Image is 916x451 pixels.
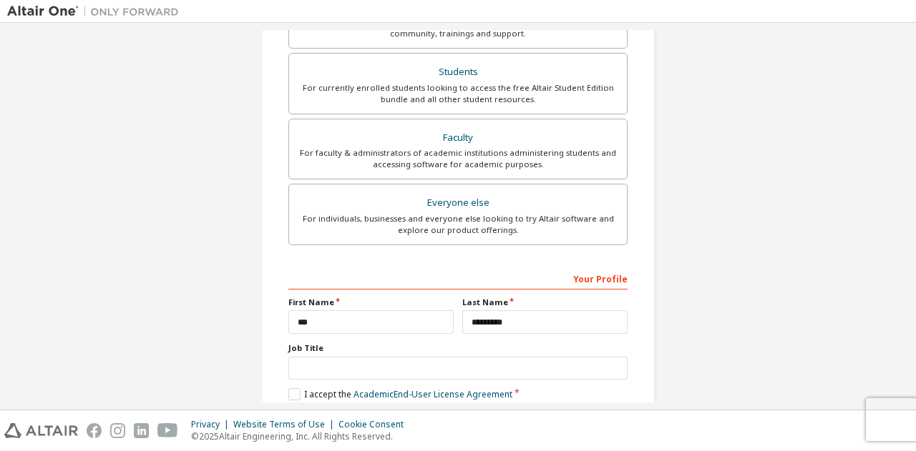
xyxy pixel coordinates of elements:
[298,147,618,170] div: For faculty & administrators of academic institutions administering students and accessing softwa...
[233,419,338,430] div: Website Terms of Use
[110,423,125,438] img: instagram.svg
[7,4,186,19] img: Altair One
[4,423,78,438] img: altair_logo.svg
[288,267,628,289] div: Your Profile
[288,342,628,354] label: Job Title
[191,419,233,430] div: Privacy
[157,423,178,438] img: youtube.svg
[298,62,618,82] div: Students
[134,423,149,438] img: linkedin.svg
[298,193,618,213] div: Everyone else
[288,297,454,308] label: First Name
[288,388,512,400] label: I accept the
[354,388,512,400] a: Academic End-User License Agreement
[191,430,412,442] p: © 2025 Altair Engineering, Inc. All Rights Reserved.
[338,419,412,430] div: Cookie Consent
[298,213,618,236] div: For individuals, businesses and everyone else looking to try Altair software and explore our prod...
[298,82,618,105] div: For currently enrolled students looking to access the free Altair Student Edition bundle and all ...
[298,128,618,148] div: Faculty
[87,423,102,438] img: facebook.svg
[462,297,628,308] label: Last Name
